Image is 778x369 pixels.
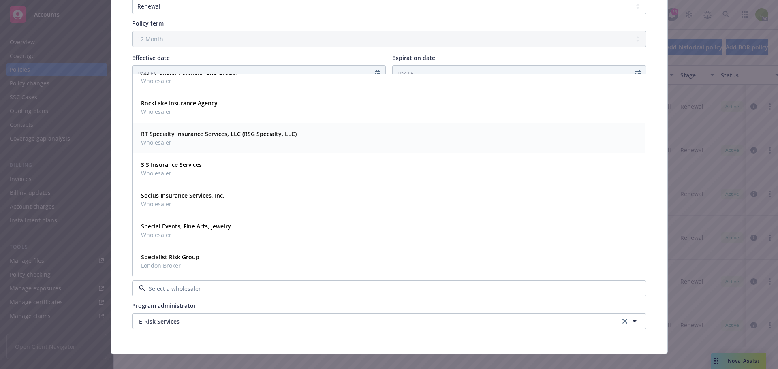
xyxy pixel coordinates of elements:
[139,317,581,326] span: E-Risk Services
[392,54,435,62] span: Expiration date
[141,99,218,107] strong: RockLake Insurance Agency
[141,253,199,261] strong: Specialist Risk Group
[141,161,202,169] strong: SIS Insurance Services
[132,19,164,27] span: Policy term
[132,313,646,329] button: E-Risk Servicesclear selection
[141,230,231,239] span: Wholesaler
[132,302,196,309] span: Program administrator
[141,107,218,116] span: Wholesaler
[141,77,237,85] span: Wholesaler
[141,169,202,177] span: Wholesaler
[132,54,170,62] span: Effective date
[375,70,380,77] svg: Calendar
[141,200,224,208] span: Wholesaler
[620,316,630,326] a: clear selection
[635,70,641,77] svg: Calendar
[141,192,224,199] strong: Socius Insurance Services, Inc.
[145,284,630,293] input: Select a wholesaler
[141,261,199,270] span: London Broker
[133,66,375,81] input: MM/DD/YYYY
[393,66,635,81] input: MM/DD/YYYY
[141,130,297,138] strong: RT Specialty Insurance Services, LLC (RSG Specialty, LLC)
[141,222,231,230] strong: Special Events, Fine Arts, Jewelry
[141,138,297,147] span: Wholesaler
